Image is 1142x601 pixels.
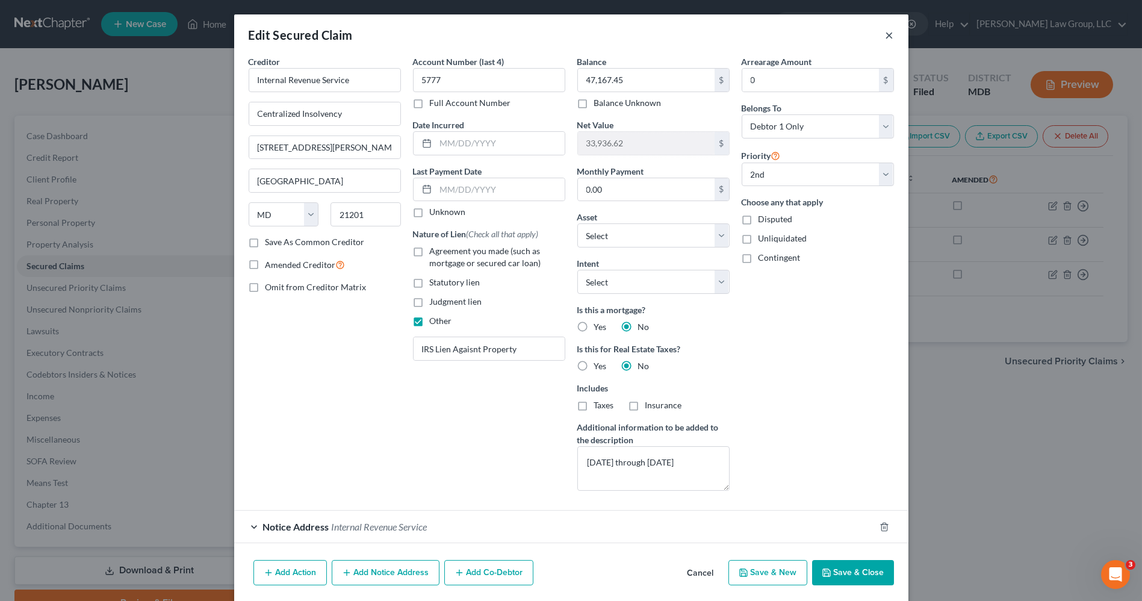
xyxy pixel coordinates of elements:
[715,132,729,155] div: $
[413,119,465,131] label: Date Incurred
[594,97,662,109] label: Balance Unknown
[759,214,793,224] span: Disputed
[594,322,607,332] span: Yes
[577,257,600,270] label: Intent
[638,322,650,332] span: No
[249,68,401,92] input: Search creditor by name...
[638,361,650,371] span: No
[414,337,565,360] input: Specify...
[578,178,715,201] input: 0.00
[332,560,439,585] button: Add Notice Address
[265,260,336,270] span: Amended Creditor
[594,361,607,371] span: Yes
[249,26,353,43] div: Edit Secured Claim
[436,132,565,155] input: MM/DD/YYYY
[265,236,365,248] label: Save As Common Creditor
[715,69,729,92] div: $
[577,119,614,131] label: Net Value
[249,169,400,192] input: Enter city...
[577,304,730,316] label: Is this a mortgage?
[436,178,565,201] input: MM/DD/YYYY
[467,229,539,239] span: (Check all that apply)
[413,228,539,240] label: Nature of Lien
[577,421,730,446] label: Additional information to be added to the description
[742,196,894,208] label: Choose any that apply
[742,55,812,68] label: Arrearage Amount
[759,233,807,243] span: Unliquidated
[645,400,682,410] span: Insurance
[430,277,480,287] span: Statutory lien
[249,102,400,125] input: Enter address...
[265,282,367,292] span: Omit from Creditor Matrix
[430,206,466,218] label: Unknown
[577,382,730,394] label: Includes
[879,69,893,92] div: $
[577,343,730,355] label: Is this for Real Estate Taxes?
[330,202,401,226] input: Enter zip...
[578,69,715,92] input: 0.00
[249,57,281,67] span: Creditor
[413,165,482,178] label: Last Payment Date
[812,560,894,585] button: Save & Close
[249,136,400,159] input: Apt, Suite, etc...
[678,561,724,585] button: Cancel
[1126,560,1135,570] span: 3
[742,69,879,92] input: 0.00
[430,296,482,307] span: Judgment lien
[577,55,607,68] label: Balance
[263,521,329,532] span: Notice Address
[332,521,427,532] span: Internal Revenue Service
[715,178,729,201] div: $
[430,316,452,326] span: Other
[728,560,807,585] button: Save & New
[578,132,715,155] input: 0.00
[759,252,801,263] span: Contingent
[253,560,327,585] button: Add Action
[886,28,894,42] button: ×
[430,97,511,109] label: Full Account Number
[577,165,644,178] label: Monthly Payment
[577,212,598,222] span: Asset
[413,68,565,92] input: XXXX
[430,246,541,268] span: Agreement you made (such as mortgage or secured car loan)
[1101,560,1130,589] iframe: Intercom live chat
[594,400,614,410] span: Taxes
[742,148,781,163] label: Priority
[444,560,533,585] button: Add Co-Debtor
[742,103,782,113] span: Belongs To
[413,55,504,68] label: Account Number (last 4)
